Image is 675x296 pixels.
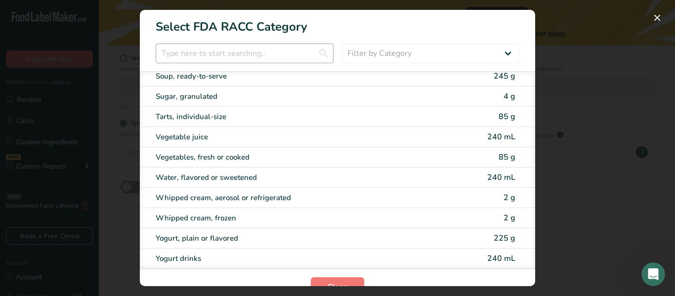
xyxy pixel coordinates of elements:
[156,111,436,123] div: Tarts, individual-size
[156,253,436,264] div: Yogurt drinks
[156,172,436,183] div: Water, flavored or sweetened
[156,131,436,143] div: Vegetable juice
[48,9,60,17] h1: LIA
[140,10,535,36] h1: Select FDA RACC Category
[487,253,515,264] span: 240 mL
[499,152,515,163] span: 85 g
[8,12,190,51] div: Eranda says…
[173,4,191,22] div: Close
[156,71,436,82] div: Soup, ready-to-serve
[43,18,182,38] div: Can I import my recipes & Ingredients from another software?
[16,155,154,203] div: To maintain the highest level of accuracy, our expert nutritionists oversee the migration and con...
[327,281,348,293] span: Close
[17,227,135,247] button: Chat with a product specialist
[16,58,149,104] b: Yes! We support seamless data migration from a wide range of software, including Genesis/[PERSON_...
[156,43,334,63] input: Type here to start searching..
[156,233,436,244] div: Yogurt, plain or flavored
[28,5,44,21] img: Profile image for LIA
[494,233,515,244] span: 225 g
[156,192,436,204] div: Whipped cream, aerosol or refrigerated
[16,111,154,149] div: Our team handles the full migration process, ensuring all your existing recipe and ingredient dat...
[8,51,190,220] div: LIA says…
[156,212,436,224] div: Whipped cream, frozen
[499,111,515,122] span: 85 g
[504,91,515,102] span: 4 g
[487,131,515,142] span: 240 mL
[8,51,162,209] div: Yes! We support seamless data migration from a wide range of software, including Genesis/[PERSON_...
[494,71,515,82] span: 245 g
[504,192,515,203] span: 2 g
[155,4,173,23] button: Home
[6,4,25,23] button: go back
[487,172,515,183] span: 240 mL
[504,212,515,223] span: 2 g
[156,152,436,163] div: Vegetables, fresh or cooked
[641,262,665,286] iframe: Intercom live chat
[156,91,436,102] div: Sugar, granulated
[36,12,190,43] div: Can I import my recipes & Ingredients from another software?
[135,227,185,247] button: Start over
